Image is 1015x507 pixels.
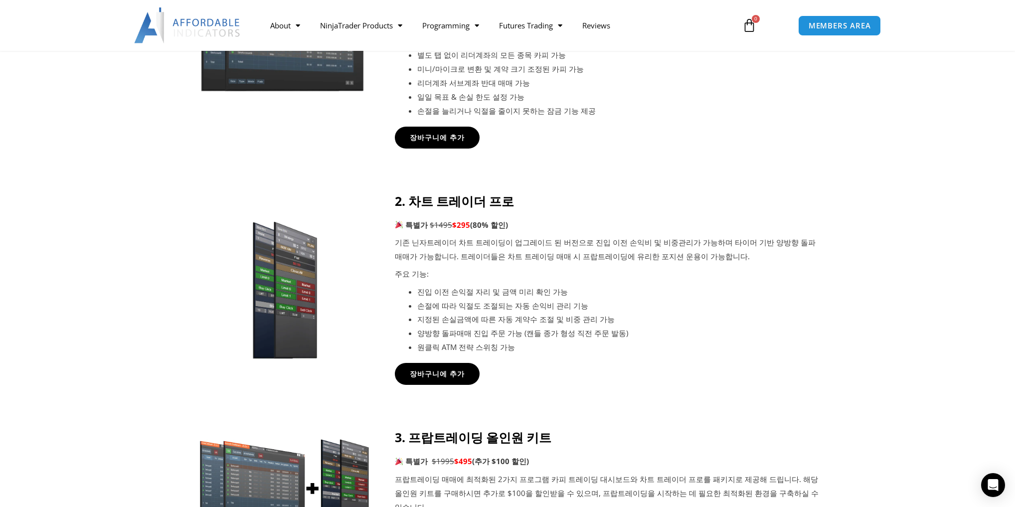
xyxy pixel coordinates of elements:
[395,192,514,209] strong: 2. 차트 트레이더 프로
[395,221,403,228] img: 🎉
[417,340,819,354] li: 원클릭 ATM 전략 스위칭 가능
[395,127,480,149] a: 장바구니에 추가
[572,14,620,37] a: Reviews
[410,370,465,377] span: 장바구니에 추가
[727,11,771,40] a: 0
[405,456,428,466] strong: 특별가
[798,15,881,36] a: MEMBERS AREA
[417,104,819,118] li: 손절을 늘리거나 익절을 줄이지 못하는 잠금 기능 제공
[417,62,819,76] li: 미니/마이크로 변환 및 계약 크기 조정된 카피 가능
[752,15,760,23] span: 0
[432,456,454,466] span: $1995
[472,456,529,466] b: (추가 $100 할인)
[452,220,470,230] b: $295
[417,90,819,104] li: 일일 목표 & 손실 한도 설정 가능
[395,458,403,465] img: 🎉
[454,456,472,466] b: $495
[417,299,819,313] li: 손절에 따라 익절도 조절되는 자동 손익비 관리 기능
[412,14,489,37] a: Programming
[417,313,819,327] li: 지정된 손실금액에 따른 자동 계약수 조절 및 비중 관리 가능
[395,429,551,446] strong: 3. 프랍트레이딩 올인원 키트
[417,285,819,299] li: 진입 이전 손익절 자리 및 금액 미리 확인 가능
[809,22,871,29] span: MEMBERS AREA
[470,220,508,230] b: (80% 할인)
[395,267,819,281] p: 주요 기능:
[215,209,351,359] img: Screenshot 2024-11-20 145837 | Affordable Indicators – NinjaTrader
[260,14,310,37] a: About
[395,363,480,385] a: 장바구니에 추가
[310,14,412,37] a: NinjaTrader Products
[417,327,819,340] li: 양방향 돌파매매 진입 주문 가능 (캔들 종가 형성 직전 주문 발동)
[489,14,572,37] a: Futures Trading
[134,7,241,43] img: LogoAI | Affordable Indicators – NinjaTrader
[981,473,1005,497] div: Open Intercom Messenger
[410,134,465,141] span: 장바구니에 추가
[405,220,428,230] strong: 특별가
[417,48,819,62] li: 별도 탭 없이 리더계좌의 모든 종목 카피 가능
[260,14,731,37] nav: Menu
[430,220,452,230] span: $1495
[417,76,819,90] li: 리더계좌 서브계좌 반대 매매 가능
[395,236,819,264] p: 기존 닌자트레이더 차트 트레이딩이 업그레이드 된 버전으로 진입 이전 손익비 및 비중관리가 가능하며 타이머 기반 양방향 돌파매매가 가능합니다. 트레이더들은 차트 트레이딩 매매 ...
